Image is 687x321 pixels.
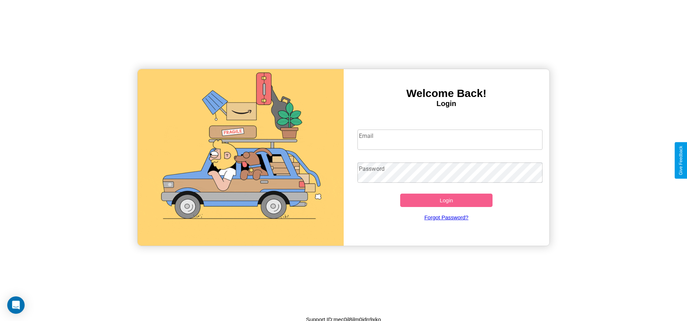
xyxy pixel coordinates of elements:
[138,69,343,246] img: gif
[7,296,25,314] div: Open Intercom Messenger
[344,87,549,100] h3: Welcome Back!
[400,194,493,207] button: Login
[344,100,549,108] h4: Login
[354,207,539,228] a: Forgot Password?
[678,146,683,175] div: Give Feedback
